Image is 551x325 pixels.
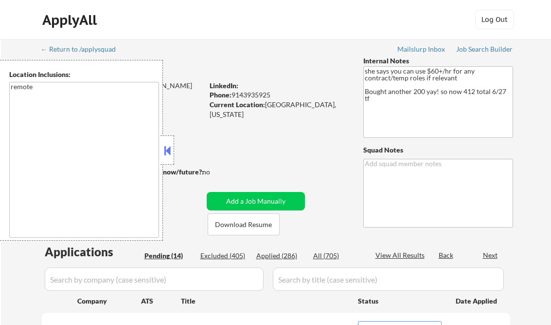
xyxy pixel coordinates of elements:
button: Add a Job Manually [207,192,305,210]
button: Log Out [475,10,514,29]
div: Status [358,292,442,309]
div: Excluded (405) [200,251,249,261]
div: ApplyAll [42,12,100,28]
input: Search by company (case sensitive) [45,268,264,291]
div: Applications [45,246,141,258]
div: Mailslurp Inbox [397,46,446,53]
div: Date Applied [456,296,498,306]
div: Internal Notes [363,56,513,66]
div: View All Results [375,250,427,260]
div: Company [77,296,141,306]
strong: Phone: [210,91,231,99]
div: Applied (286) [256,251,305,261]
div: 9143935925 [210,90,347,100]
a: Mailslurp Inbox [397,45,446,55]
input: Search by title (case sensitive) [273,268,504,291]
div: Next [483,250,498,260]
button: Download Resume [208,213,280,235]
div: ← Return to /applysquad [41,46,125,53]
a: ← Return to /applysquad [41,45,125,55]
a: Job Search Builder [456,45,513,55]
div: no [202,167,230,177]
div: Back [439,250,454,260]
strong: LinkedIn: [210,81,238,90]
div: [GEOGRAPHIC_DATA], [US_STATE] [210,100,347,119]
strong: Current Location: [210,100,265,109]
div: Squad Notes [363,145,513,155]
div: Job Search Builder [456,46,513,53]
div: Location Inclusions: [9,70,159,79]
div: ATS [141,296,181,306]
div: Title [181,296,349,306]
div: All (705) [313,251,362,261]
div: Pending (14) [144,251,193,261]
